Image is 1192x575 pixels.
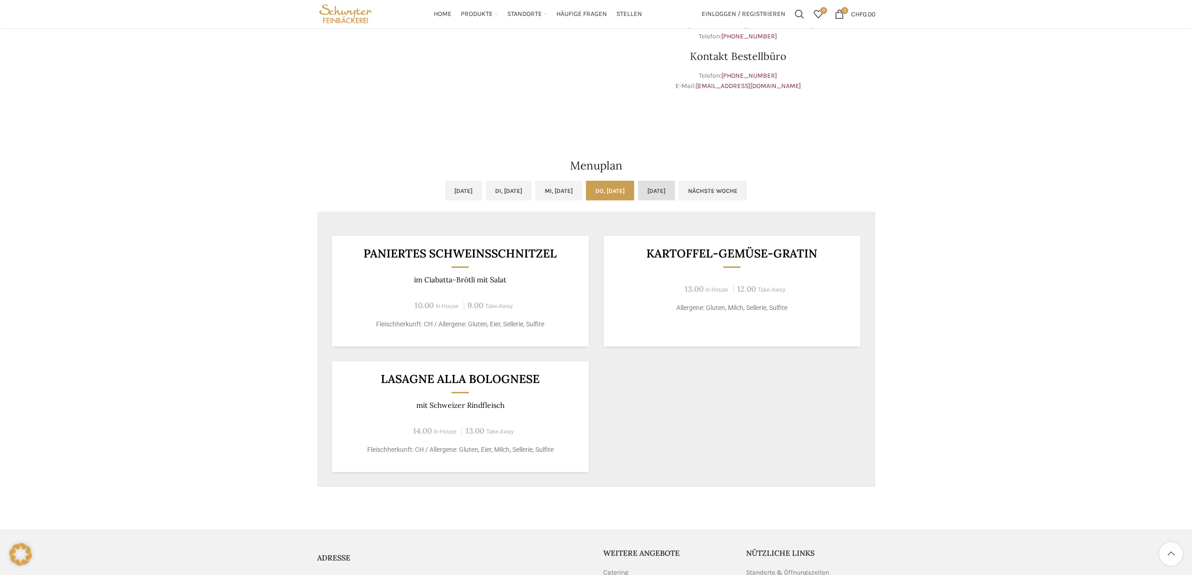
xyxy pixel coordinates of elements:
a: [DATE] [445,181,482,200]
a: Do, [DATE] [586,181,634,200]
span: Take-Away [758,287,785,293]
a: 0 [809,5,828,23]
h3: Kontakt Bestellbüro [601,51,875,61]
p: Fleischherkunft: CH / Allergene: Gluten, Eier, Sellerie, Sulfite [343,319,577,329]
h3: Lasagne alla Bolognese [343,373,577,385]
p: mit Schweizer Rindfleisch [343,401,577,410]
p: Fleischherkunft: CH / Allergene: Gluten, Eier, Milch, Sellerie, Sulfite [343,445,577,455]
a: [PHONE_NUMBER] [721,32,777,40]
a: Häufige Fragen [556,5,607,23]
a: Standorte [507,5,547,23]
span: 14.00 [413,426,432,436]
span: 10.00 [415,300,434,310]
span: CHF [851,10,863,18]
span: Stellen [616,10,642,19]
span: Standorte [507,10,542,19]
a: Stellen [616,5,642,23]
p: im Ciabatta-Brötli mit Salat [343,275,577,284]
span: In-House [434,428,457,435]
span: Produkte [461,10,493,19]
span: ADRESSE [317,553,350,562]
a: [PHONE_NUMBER] [721,72,777,80]
span: In-House [436,303,459,310]
span: 0 [820,7,827,14]
span: Einloggen / Registrieren [702,11,785,17]
a: [DATE] [638,181,675,200]
h3: Kartoffel-Gemüse-Gratin [615,248,849,259]
a: Mi, [DATE] [535,181,582,200]
a: Scroll to top button [1159,542,1183,566]
h5: Weitere Angebote [603,548,733,558]
span: In-House [705,287,728,293]
a: Site logo [317,9,375,17]
a: Suchen [790,5,809,23]
span: 9.00 [467,300,483,310]
a: [EMAIL_ADDRESS][DOMAIN_NAME] [696,82,801,90]
a: Nächste Woche [679,181,747,200]
p: Telefon: E-Mail: [601,71,875,92]
p: Adresse: Telefon: [601,21,875,42]
span: 0 [841,7,848,14]
div: Main navigation [379,5,696,23]
span: 13.00 [685,284,703,294]
p: Allergene: Gluten, Milch, Sellerie, Sulfite [615,303,849,313]
span: Take-Away [486,428,514,435]
div: Meine Wunschliste [809,5,828,23]
a: Di, [DATE] [486,181,532,200]
h5: Nützliche Links [746,548,875,558]
span: Home [434,10,452,19]
span: 12.00 [737,284,756,294]
a: 0 CHF0.00 [830,5,880,23]
span: 13.00 [466,426,484,436]
a: Einloggen / Registrieren [697,5,790,23]
span: Häufige Fragen [556,10,607,19]
h2: Menuplan [317,160,875,171]
h3: Paniertes Schweinsschnitzel [343,248,577,259]
bdi: 0.00 [851,10,875,18]
a: Produkte [461,5,498,23]
span: Take-Away [485,303,513,310]
a: Home [434,5,452,23]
